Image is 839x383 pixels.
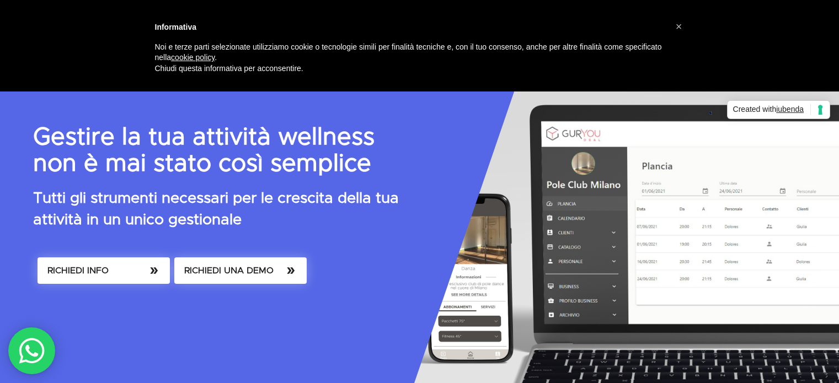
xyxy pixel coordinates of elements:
p: Chiudi questa informativa per acconsentire. [155,63,667,74]
p: Tutti gli strumenti necessari per le crescita della tua attività in un unico gestionale [33,188,438,231]
button: RICHIEDI INFO [38,257,170,284]
span: RICHIEDI INFO [47,263,160,278]
button: RICHIEDI UNA DEMO [174,257,307,284]
span: iubenda [776,105,804,114]
a: Created withiubenda [727,100,830,119]
a: RICHIEDI INFO [35,255,172,300]
button: Chiudi questa informativa [670,18,688,35]
a: RICHIEDI UNA DEMO [172,255,309,300]
h2: Informativa [155,22,667,33]
a: cookie policy [171,53,215,62]
p: Gestire la tua attività wellness non è mai stato così semplice [33,125,401,177]
span: Created with [733,104,811,115]
span: × [676,20,682,33]
span: RICHIEDI UNA DEMO [184,263,297,278]
img: whatsAppIcon.04b8739f.svg [18,337,46,365]
p: Noi e terze parti selezionate utilizziamo cookie o tecnologie simili per finalità tecniche e, con... [155,42,667,63]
